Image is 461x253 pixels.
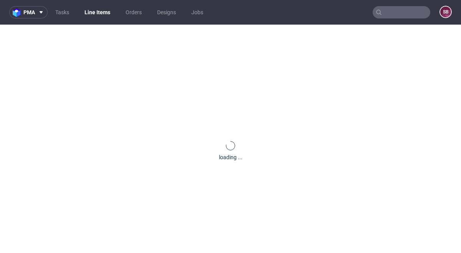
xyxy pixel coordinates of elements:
button: pma [9,6,48,18]
figcaption: SB [440,7,451,17]
span: pma [23,10,35,15]
div: loading ... [219,153,242,161]
a: Tasks [51,6,74,18]
a: Orders [121,6,146,18]
a: Line Items [80,6,115,18]
img: logo [13,8,23,17]
a: Designs [153,6,181,18]
a: Jobs [187,6,208,18]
